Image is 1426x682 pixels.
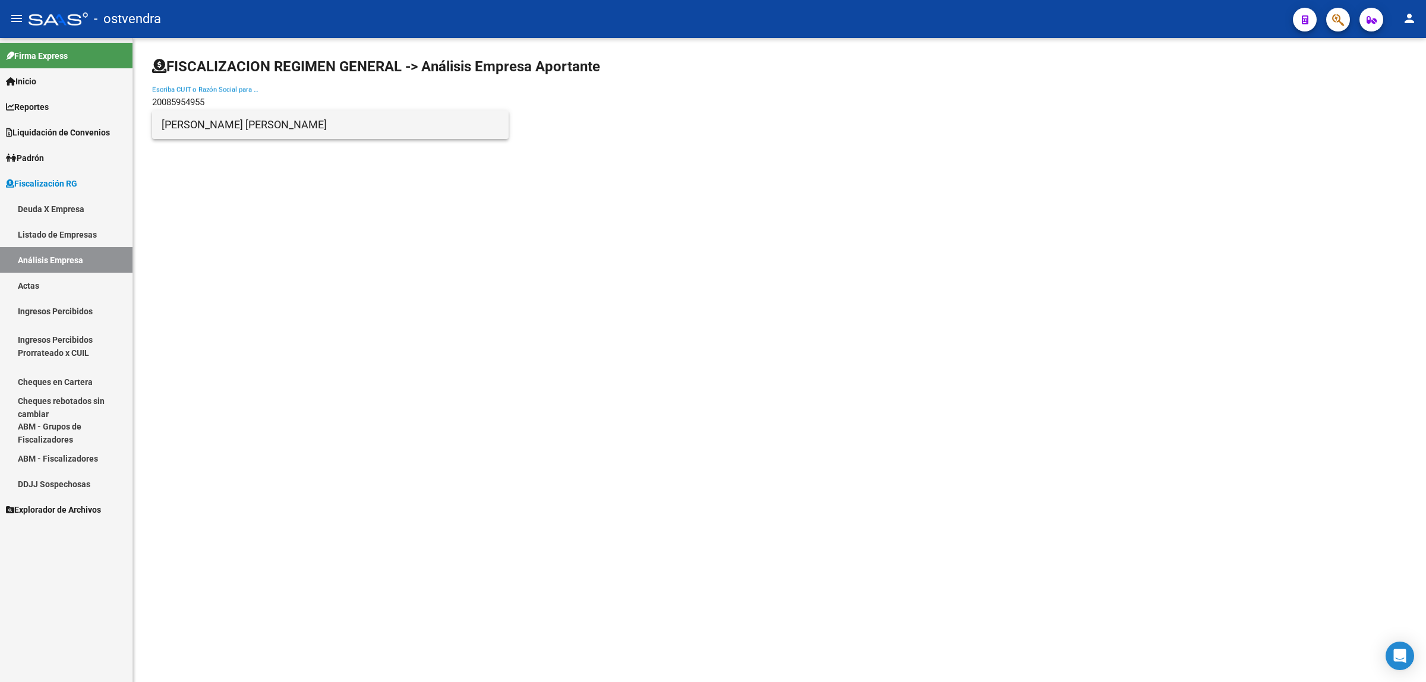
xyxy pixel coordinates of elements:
span: Explorador de Archivos [6,503,101,516]
div: Open Intercom Messenger [1386,642,1414,670]
mat-icon: menu [10,11,24,26]
h1: FISCALIZACION REGIMEN GENERAL -> Análisis Empresa Aportante [152,57,600,76]
span: [PERSON_NAME] [PERSON_NAME] [162,110,499,139]
span: Liquidación de Convenios [6,126,110,139]
span: - ostvendra [94,6,161,32]
span: Fiscalización RG [6,177,77,190]
span: Reportes [6,100,49,113]
span: Firma Express [6,49,68,62]
mat-icon: person [1402,11,1416,26]
span: Inicio [6,75,36,88]
span: Padrón [6,151,44,165]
